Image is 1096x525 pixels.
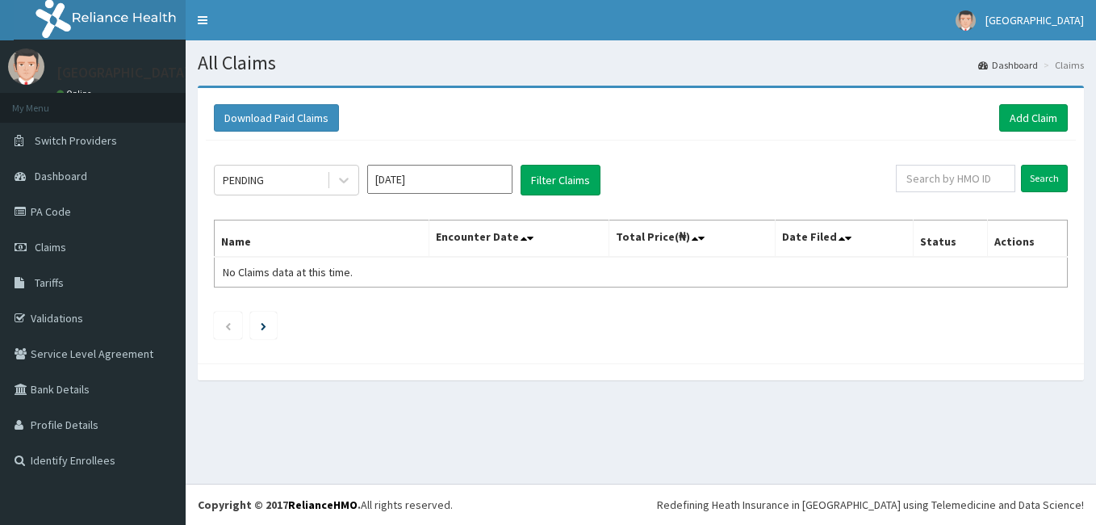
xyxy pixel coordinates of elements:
span: Claims [35,240,66,254]
div: PENDING [223,172,264,188]
span: No Claims data at this time. [223,265,353,279]
a: Online [56,88,95,99]
button: Download Paid Claims [214,104,339,132]
input: Select Month and Year [367,165,512,194]
th: Encounter Date [429,220,609,258]
span: Switch Providers [35,133,117,148]
footer: All rights reserved. [186,484,1096,525]
span: Dashboard [35,169,87,183]
div: Redefining Heath Insurance in [GEOGRAPHIC_DATA] using Telemedicine and Data Science! [657,497,1084,513]
input: Search [1021,165,1068,192]
th: Status [913,220,987,258]
span: Tariffs [35,275,64,290]
strong: Copyright © 2017 . [198,498,361,512]
a: Add Claim [999,104,1068,132]
th: Date Filed [776,220,914,258]
p: [GEOGRAPHIC_DATA] [56,65,190,80]
img: User Image [956,10,976,31]
input: Search by HMO ID [896,165,1015,192]
th: Name [215,220,429,258]
th: Actions [987,220,1067,258]
li: Claims [1040,58,1084,72]
button: Filter Claims [521,165,600,195]
h1: All Claims [198,52,1084,73]
a: Dashboard [978,58,1038,72]
th: Total Price(₦) [609,220,775,258]
span: [GEOGRAPHIC_DATA] [985,13,1084,27]
a: RelianceHMO [288,498,358,512]
img: User Image [8,48,44,85]
a: Next page [261,318,266,333]
a: Previous page [224,318,232,333]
